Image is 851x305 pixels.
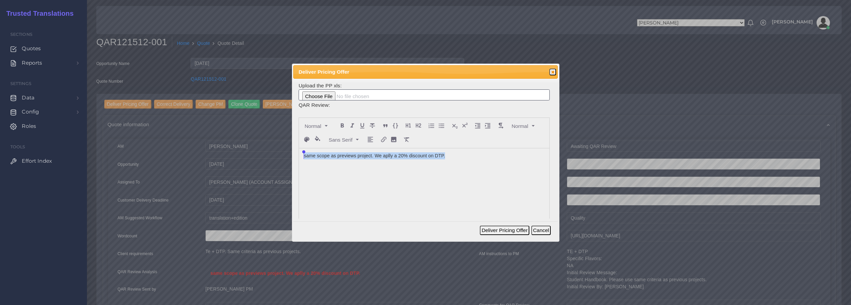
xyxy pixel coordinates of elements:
span: Config [22,108,39,116]
a: Data [5,91,82,105]
a: Roles [5,119,82,133]
h2: Trusted Translations [2,9,74,17]
a: Reports [5,56,82,70]
td: Upload the PP xls: [298,81,550,101]
a: Trusted Translations [2,8,74,19]
span: Roles [22,123,36,130]
p: same scope as previews project. We aplly a 20% discount on DTP. [304,152,544,159]
td: QAR Review: [298,101,550,109]
button: Cancel [531,226,551,235]
span: Settings [10,81,31,86]
span: Reports [22,59,42,67]
span: Deliver Pricing Offer [299,68,527,76]
button: Deliver Pricing Offer [480,226,529,235]
a: Quotes [5,42,82,56]
span: Effort Index [22,157,52,165]
a: Effort Index [5,154,82,168]
a: Config [5,105,82,119]
span: Sections [10,32,32,37]
span: Tools [10,144,25,149]
span: Data [22,94,34,101]
span: Quotes [22,45,41,52]
button: Close [549,69,556,75]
